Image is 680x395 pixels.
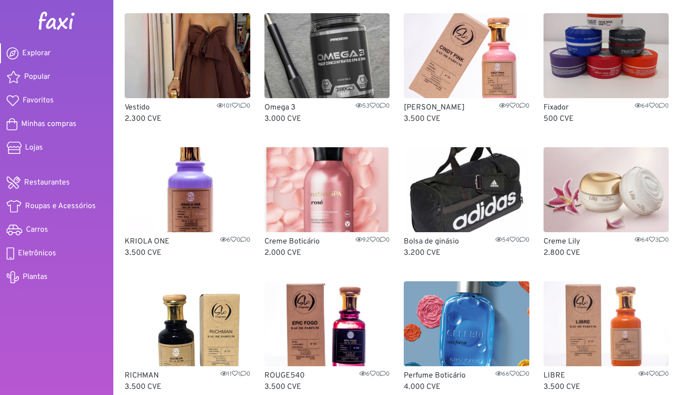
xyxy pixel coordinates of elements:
[264,13,390,125] a: Omega 3 Omega 35300 3.000 CVE
[125,13,250,98] img: Vestido
[26,224,48,235] span: Carros
[495,236,529,245] span: 54 0 0
[635,236,669,245] span: 64 3 0
[544,236,669,247] p: Creme Lily
[544,147,669,259] a: Creme Lily Creme Lily6430 2.800 CVE
[544,147,669,232] img: Creme Lily
[544,247,669,259] p: 2.800 CVE
[264,370,390,381] p: ROUGE540
[635,102,669,111] span: 64 0 0
[125,281,250,366] img: RICHMAN
[544,281,669,393] a: LIBRE LIBRE400 3.500 CVE
[125,13,250,125] a: Vestido Vestido10110 2.300 CVE
[544,13,669,98] img: Fixador
[544,102,669,113] p: Fixador
[499,102,529,111] span: 9 0 0
[18,248,56,259] span: Eletrônicos
[220,236,250,245] span: 6 0 0
[264,147,390,259] a: Creme Boticário Creme Boticário9200 2.000 CVE
[125,236,250,247] p: KRIOLA ONE
[24,71,50,83] span: Popular
[544,381,669,393] p: 3.500 CVE
[264,13,390,98] img: Omega 3
[264,236,390,247] p: Creme Boticário
[125,381,250,393] p: 3.500 CVE
[404,13,529,98] img: CINDY PINK
[404,381,529,393] p: 4.000 CVE
[125,102,250,113] p: Vestido
[125,147,250,259] a: KRIOLA ONE KRIOLA ONE600 3.500 CVE
[264,102,390,113] p: Omega 3
[24,177,70,188] span: Restaurantes
[404,147,529,259] a: Bolsa de ginásio Bolsa de ginásio5400 3.200 CVE
[404,281,529,366] img: Perfume Boticário
[22,48,51,59] span: Explorar
[21,118,76,130] span: Minhas compras
[264,247,390,259] p: 2.000 CVE
[404,370,529,381] p: Perfume Boticário
[544,13,669,125] a: Fixador Fixador6400 500 CVE
[404,113,529,125] p: 3.500 CVE
[359,370,390,379] span: 6 0 0
[221,370,250,379] span: 11 1 0
[264,147,390,232] img: Creme Boticário
[264,281,390,366] img: ROUGE540
[544,370,669,381] p: LIBRE
[356,102,390,111] span: 53 0 0
[217,102,250,111] span: 101 1 0
[404,13,529,125] a: CINDY PINK [PERSON_NAME]900 3.500 CVE
[23,95,54,106] span: Favoritos
[125,147,250,232] img: KRIOLA ONE
[404,247,529,259] p: 3.200 CVE
[25,142,43,153] span: Lojas
[544,281,669,366] img: LIBRE
[495,370,529,379] span: 66 0 0
[264,281,390,393] a: ROUGE540 ROUGE540600 3.500 CVE
[125,113,250,125] p: 2.300 CVE
[404,102,529,113] p: [PERSON_NAME]
[125,247,250,259] p: 3.500 CVE
[23,271,48,283] span: Plantas
[125,370,250,381] p: RICHMAN
[125,281,250,393] a: RICHMAN RICHMAN1110 3.500 CVE
[404,147,529,232] img: Bolsa de ginásio
[264,381,390,393] p: 3.500 CVE
[638,370,669,379] span: 4 0 0
[404,236,529,247] p: Bolsa de ginásio
[356,236,390,245] span: 92 0 0
[264,113,390,125] p: 3.000 CVE
[544,113,669,125] p: 500 CVE
[404,281,529,393] a: Perfume Boticário Perfume Boticário6600 4.000 CVE
[25,201,96,212] span: Roupas e Acessórios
